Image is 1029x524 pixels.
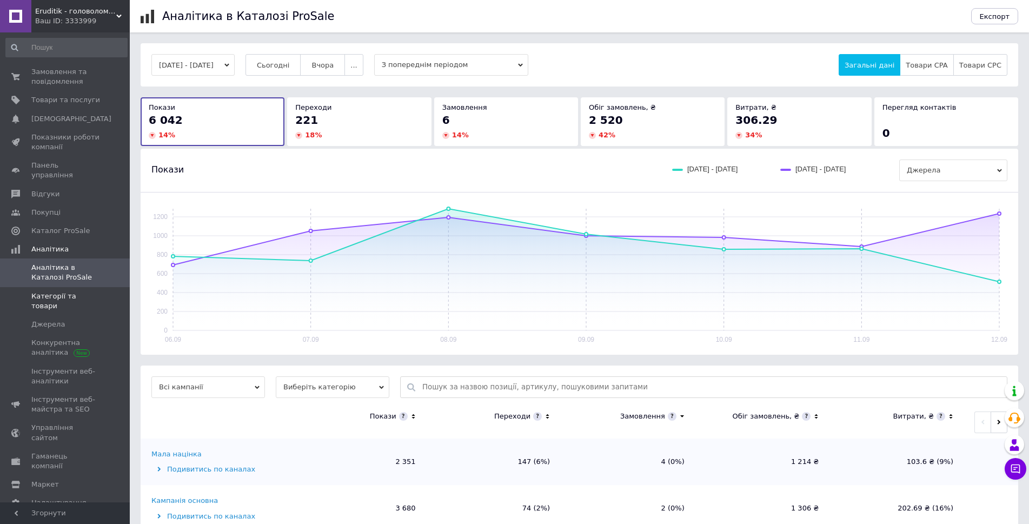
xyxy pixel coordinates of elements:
[31,395,100,414] span: Інструменти веб-майстра та SEO
[350,61,357,69] span: ...
[31,338,100,357] span: Конкурентна аналітика
[735,114,777,127] span: 306.29
[716,336,732,343] text: 10.09
[157,308,168,315] text: 200
[164,327,168,334] text: 0
[839,54,900,76] button: Загальні дані
[980,12,1010,21] span: Експорт
[620,412,665,421] div: Замовлення
[292,439,427,485] td: 2 351
[295,114,318,127] span: 221
[899,160,1007,181] span: Джерела
[31,132,100,152] span: Показники роботи компанії
[845,61,894,69] span: Загальні дані
[35,6,116,16] span: Eruditik - головоломки та іграшки
[735,103,776,111] span: Витрати, ₴
[906,61,947,69] span: Товари CPA
[300,54,345,76] button: Вчора
[599,131,615,139] span: 42 %
[158,131,175,139] span: 14 %
[157,289,168,296] text: 400
[305,131,322,139] span: 18 %
[149,114,183,127] span: 6 042
[882,103,957,111] span: Перегляд контактів
[422,377,1001,397] input: Пошук за назвою позиції, артикулу, пошуковими запитами
[31,244,69,254] span: Аналітика
[959,61,1001,69] span: Товари CPC
[31,423,100,442] span: Управління сайтом
[245,54,301,76] button: Сьогодні
[153,232,168,240] text: 1000
[971,8,1019,24] button: Експорт
[374,54,528,76] span: З попереднім періодом
[295,103,331,111] span: Переходи
[31,161,100,180] span: Панель управління
[829,439,964,485] td: 103.6 ₴ (9%)
[151,54,235,76] button: [DATE] - [DATE]
[1005,458,1026,480] button: Чат з покупцем
[893,412,934,421] div: Витрати, ₴
[31,95,100,105] span: Товари та послуги
[151,512,289,521] div: Подивитись по каналах
[494,412,530,421] div: Переходи
[31,320,65,329] span: Джерела
[882,127,890,140] span: 0
[953,54,1007,76] button: Товари CPC
[311,61,334,69] span: Вчора
[157,270,168,277] text: 600
[31,226,90,236] span: Каталог ProSale
[991,336,1007,343] text: 12.09
[149,103,175,111] span: Покази
[31,498,87,508] span: Налаштування
[31,452,100,471] span: Гаманець компанії
[578,336,594,343] text: 09.09
[589,114,623,127] span: 2 520
[165,336,181,343] text: 06.09
[151,164,184,176] span: Покази
[695,439,830,485] td: 1 214 ₴
[31,208,61,217] span: Покупці
[157,251,168,258] text: 800
[31,291,100,311] span: Категорії та товари
[900,54,953,76] button: Товари CPA
[5,38,128,57] input: Пошук
[257,61,290,69] span: Сьогодні
[153,213,168,221] text: 1200
[31,367,100,386] span: Інструменти веб-аналітики
[853,336,869,343] text: 11.09
[276,376,389,398] span: Виберіть категорію
[732,412,799,421] div: Обіг замовлень, ₴
[31,263,100,282] span: Аналітика в Каталозі ProSale
[151,376,265,398] span: Всі кампанії
[31,480,59,489] span: Маркет
[561,439,695,485] td: 4 (0%)
[442,103,487,111] span: Замовлення
[151,465,289,474] div: Подивитись по каналах
[151,449,202,459] div: Мала націнка
[151,496,218,506] div: Кампанія основна
[370,412,396,421] div: Покази
[31,67,100,87] span: Замовлення та повідомлення
[303,336,319,343] text: 07.09
[162,10,334,23] h1: Аналітика в Каталозі ProSale
[745,131,762,139] span: 34 %
[427,439,561,485] td: 147 (6%)
[31,114,111,124] span: [DEMOGRAPHIC_DATA]
[344,54,363,76] button: ...
[31,189,59,199] span: Відгуки
[442,114,450,127] span: 6
[35,16,130,26] div: Ваш ID: 3333999
[440,336,456,343] text: 08.09
[452,131,469,139] span: 14 %
[589,103,656,111] span: Обіг замовлень, ₴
